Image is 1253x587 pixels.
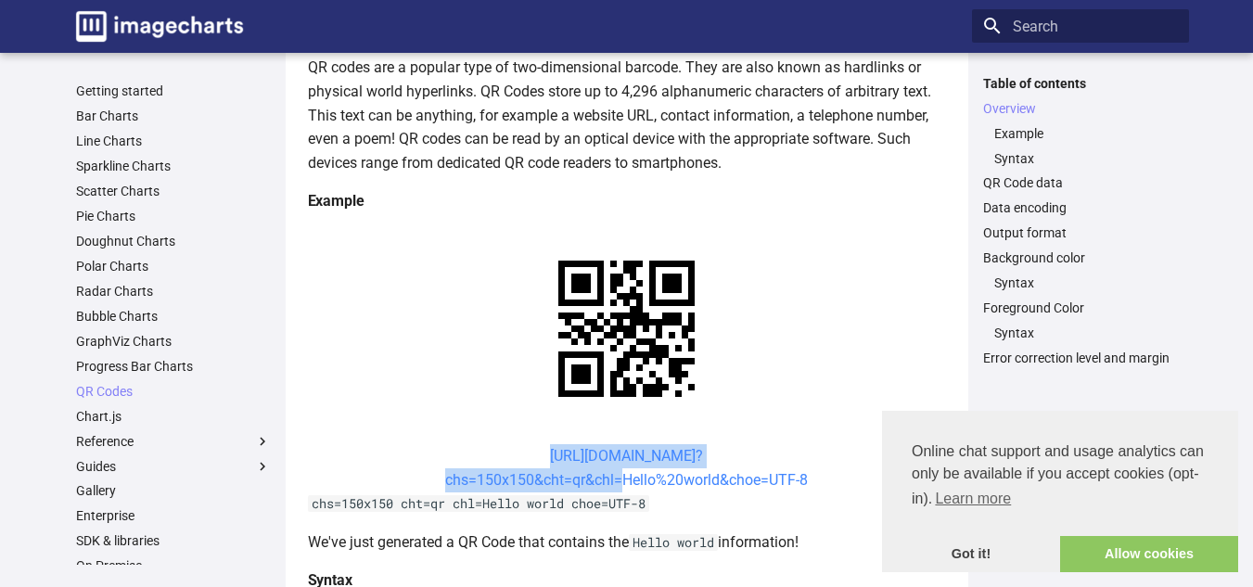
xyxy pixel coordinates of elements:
[983,199,1178,216] a: Data encoding
[308,495,649,512] code: chs=150x150 cht=qr chl=Hello world choe=UTF-8
[526,228,727,429] img: chart
[76,408,271,425] a: Chart.js
[76,333,271,350] a: GraphViz Charts
[76,358,271,375] a: Progress Bar Charts
[983,125,1178,167] nav: Overview
[629,534,718,551] code: Hello world
[994,150,1178,167] a: Syntax
[76,383,271,400] a: QR Codes
[912,440,1208,513] span: Online chat support and usage analytics can only be available if you accept cookies (opt-in).
[972,9,1189,43] input: Search
[76,158,271,174] a: Sparkline Charts
[76,11,243,42] img: logo
[76,133,271,149] a: Line Charts
[994,125,1178,142] a: Example
[76,507,271,524] a: Enterprise
[76,233,271,249] a: Doughnut Charts
[972,75,1189,92] label: Table of contents
[983,224,1178,241] a: Output format
[76,208,271,224] a: Pie Charts
[308,56,946,174] p: QR codes are a popular type of two-dimensional barcode. They are also known as hardlinks or physi...
[76,83,271,99] a: Getting started
[76,532,271,549] a: SDK & libraries
[445,447,808,489] a: [URL][DOMAIN_NAME]?chs=150x150&cht=qr&chl=Hello%20world&choe=UTF-8
[983,350,1178,366] a: Error correction level and margin
[994,325,1178,341] a: Syntax
[308,530,946,555] p: We've just generated a QR Code that contains the information!
[983,325,1178,341] nav: Foreground Color
[76,308,271,325] a: Bubble Charts
[983,300,1178,316] a: Foreground Color
[76,557,271,574] a: On Premise
[308,189,946,213] h4: Example
[994,274,1178,291] a: Syntax
[76,482,271,499] a: Gallery
[983,249,1178,266] a: Background color
[972,75,1189,367] nav: Table of contents
[983,274,1178,291] nav: Background color
[983,100,1178,117] a: Overview
[76,458,271,475] label: Guides
[882,411,1238,572] div: cookieconsent
[76,258,271,274] a: Polar Charts
[882,536,1060,573] a: dismiss cookie message
[1060,536,1238,573] a: allow cookies
[69,4,250,49] a: Image-Charts documentation
[76,283,271,300] a: Radar Charts
[76,433,271,450] label: Reference
[76,183,271,199] a: Scatter Charts
[983,174,1178,191] a: QR Code data
[932,485,1014,513] a: learn more about cookies
[76,108,271,124] a: Bar Charts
